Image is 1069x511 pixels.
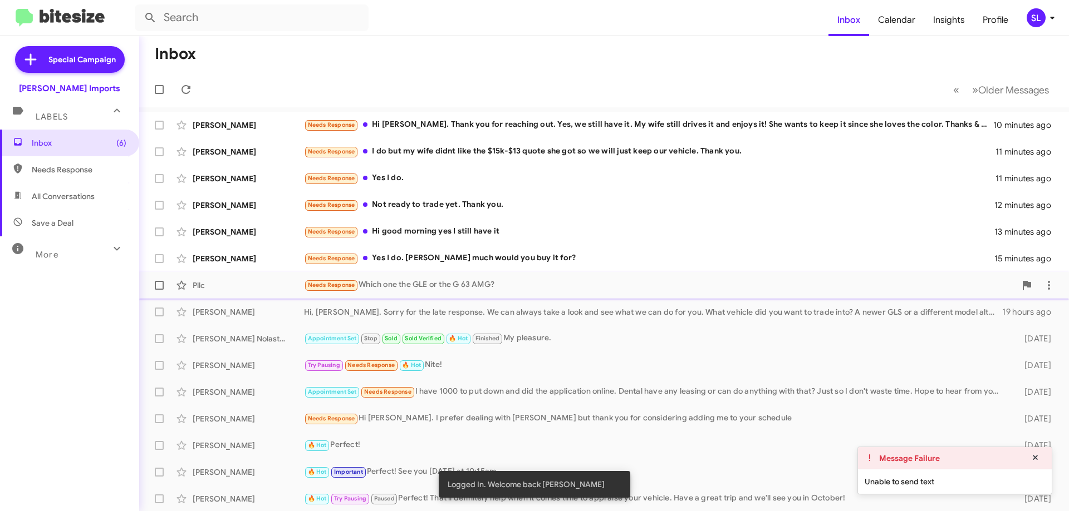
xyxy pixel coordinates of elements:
[364,388,411,395] span: Needs Response
[1007,440,1060,451] div: [DATE]
[974,4,1017,36] a: Profile
[308,441,327,449] span: 🔥 Hot
[304,465,1007,478] div: Perfect! See you [DATE] at 10:15am.
[978,84,1049,96] span: Older Messages
[308,335,357,342] span: Appointment Set
[1007,413,1060,424] div: [DATE]
[879,453,940,464] strong: Message Failure
[994,226,1060,237] div: 13 minutes ago
[116,137,126,148] span: (6)
[924,4,974,36] a: Insights
[308,255,355,262] span: Needs Response
[36,112,68,122] span: Labels
[869,4,924,36] a: Calendar
[304,225,994,238] div: Hi good morning yes I still have it
[994,200,1060,211] div: 12 minutes ago
[193,440,304,451] div: [PERSON_NAME]
[304,172,996,185] div: Yes I do.
[858,469,1052,494] div: Unable to send text
[48,54,116,65] span: Special Campaign
[347,361,395,369] span: Needs Response
[828,4,869,36] a: Inbox
[996,146,1060,157] div: 11 minutes ago
[402,361,421,369] span: 🔥 Hot
[193,280,304,291] div: Pllc
[304,412,1007,425] div: Hi [PERSON_NAME]. I prefer dealing with [PERSON_NAME] but thank you for considering adding me to ...
[193,386,304,398] div: [PERSON_NAME]
[334,495,366,502] span: Try Pausing
[308,201,355,209] span: Needs Response
[193,226,304,237] div: [PERSON_NAME]
[448,479,605,490] span: Logged In. Welcome back [PERSON_NAME]
[193,200,304,211] div: [PERSON_NAME]
[334,468,363,475] span: Important
[374,495,395,502] span: Paused
[308,361,340,369] span: Try Pausing
[19,83,120,94] div: [PERSON_NAME] Imports
[308,415,355,422] span: Needs Response
[308,388,357,395] span: Appointment Set
[193,120,304,131] div: [PERSON_NAME]
[965,78,1056,101] button: Next
[972,83,978,97] span: »
[996,173,1060,184] div: 11 minutes ago
[308,175,355,182] span: Needs Response
[36,250,58,260] span: More
[193,360,304,371] div: [PERSON_NAME]
[308,121,355,128] span: Needs Response
[449,335,468,342] span: 🔥 Hot
[15,46,125,73] a: Special Campaign
[308,468,327,475] span: 🔥 Hot
[32,137,126,148] span: Inbox
[1007,493,1060,504] div: [DATE]
[32,217,73,229] span: Save a Deal
[475,335,500,342] span: Finished
[304,279,1016,291] div: Which one the GLE or the G 63 AMG?
[304,306,1002,317] div: Hi, [PERSON_NAME]. Sorry for the late response. We can always take a look and see what we can do ...
[32,164,126,175] span: Needs Response
[1017,8,1057,27] button: SL
[304,118,993,131] div: Hi [PERSON_NAME]. Thank you for reaching out. Yes, we still have it. My wife still drives it and ...
[193,306,304,317] div: [PERSON_NAME]
[304,385,1007,398] div: I have 1000 to put down and did the application online. Dental have any leasing or can do anythin...
[947,78,1056,101] nav: Page navigation example
[193,467,304,478] div: [PERSON_NAME]
[1007,386,1060,398] div: [DATE]
[364,335,377,342] span: Stop
[32,191,95,202] span: All Conversations
[1027,8,1046,27] div: SL
[193,413,304,424] div: [PERSON_NAME]
[193,146,304,157] div: [PERSON_NAME]
[155,45,196,63] h1: Inbox
[1007,360,1060,371] div: [DATE]
[994,253,1060,264] div: 15 minutes ago
[193,333,304,344] div: [PERSON_NAME] Nolastname119188155
[304,359,1007,371] div: Nite!
[308,148,355,155] span: Needs Response
[308,281,355,289] span: Needs Response
[993,120,1060,131] div: 10 minutes ago
[304,199,994,211] div: Not ready to trade yet. Thank you.
[193,173,304,184] div: [PERSON_NAME]
[405,335,442,342] span: Sold Verified
[304,332,1007,345] div: My pleasure.
[947,78,966,101] button: Previous
[1002,306,1060,317] div: 19 hours ago
[135,4,369,31] input: Search
[385,335,398,342] span: Sold
[953,83,959,97] span: «
[308,228,355,235] span: Needs Response
[1007,333,1060,344] div: [DATE]
[193,493,304,504] div: [PERSON_NAME]
[308,495,327,502] span: 🔥 Hot
[304,145,996,158] div: I do but my wife didnt like the $15k-$13 quote she got so we will just keep our vehicle. Thank you.
[304,439,1007,452] div: Perfect!
[304,252,994,265] div: Yes I do. [PERSON_NAME] much would you buy it for?
[193,253,304,264] div: [PERSON_NAME]
[304,492,1007,505] div: Perfect! That'll definitely help when it comes time to appraise your vehicle. Have a great trip a...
